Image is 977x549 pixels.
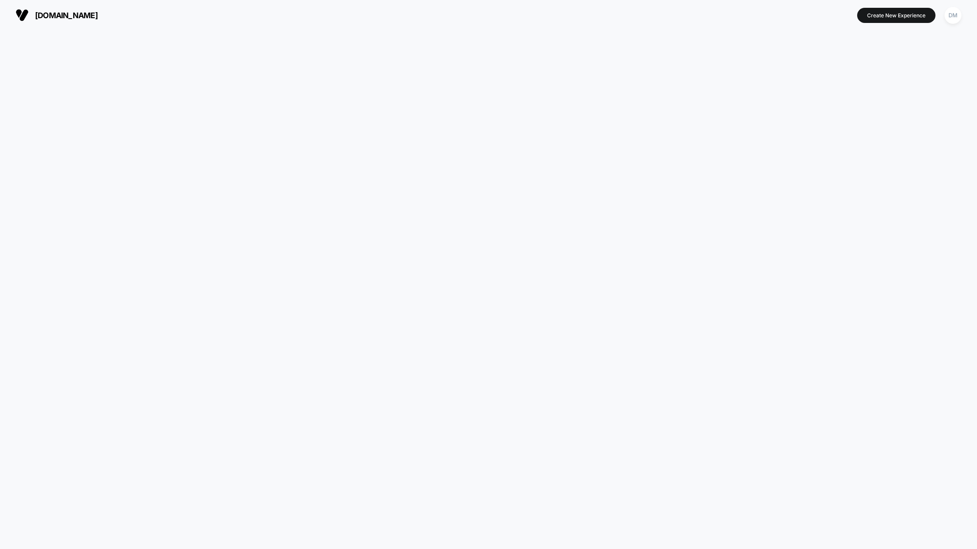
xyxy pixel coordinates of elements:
div: DM [945,7,961,24]
img: Visually logo [16,9,29,22]
button: [DOMAIN_NAME] [13,8,100,22]
button: Create New Experience [857,8,935,23]
button: DM [942,6,964,24]
span: [DOMAIN_NAME] [35,11,98,20]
